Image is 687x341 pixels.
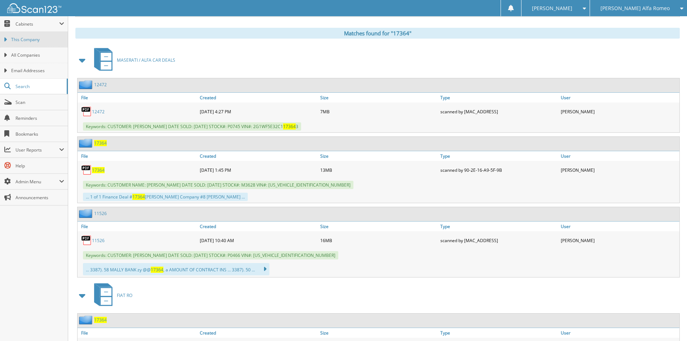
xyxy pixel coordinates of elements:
[439,93,559,102] a: Type
[318,151,439,161] a: Size
[90,46,175,74] a: MASERATI / ALFA CAR DEALS
[439,163,559,177] div: scanned by 90-2E-16-A9-5F-9B
[16,194,64,201] span: Announcements
[81,235,92,246] img: PDF.png
[198,233,318,248] div: [DATE] 10:40 AM
[92,109,105,115] a: 12472
[16,131,64,137] span: Bookmarks
[11,67,64,74] span: Email Addresses
[318,222,439,231] a: Size
[198,163,318,177] div: [DATE] 1:45 PM
[83,263,269,275] div: ... 3387). 58 MALLY BANK zy @@ , a AMOUNT OF CONTRACT INS ... 3387). 50 ...
[79,139,94,148] img: folder2.png
[11,36,64,43] span: This Company
[79,80,94,89] img: folder2.png
[439,104,559,119] div: scanned by [MAC_ADDRESS]
[16,99,64,105] span: Scan
[81,165,92,175] img: PDF.png
[559,151,679,161] a: User
[16,21,59,27] span: Cabinets
[75,28,680,39] div: Matches found for "17364"
[83,251,338,259] span: Keywords: CUSTOMER: [PERSON_NAME] DATE SOLD: [DATE] STOCK#: P0466 VIN#: [US_VEHICLE_IDENTIFICATIO...
[16,163,64,169] span: Help
[318,328,439,338] a: Size
[318,163,439,177] div: 13MB
[94,82,107,88] a: 12472
[117,57,175,63] span: MASERATI / ALFA CAR DEALS
[16,83,63,89] span: Search
[651,306,687,341] iframe: Chat Widget
[7,3,61,13] img: scan123-logo-white.svg
[600,6,670,10] span: [PERSON_NAME] Alfa Romeo
[81,106,92,117] img: PDF.png
[198,151,318,161] a: Created
[92,167,105,173] a: 17364
[198,222,318,231] a: Created
[117,292,132,298] span: FIAT RO
[16,147,59,153] span: User Reports
[83,193,248,201] div: ... 1 of 1 Finance Deal # [PERSON_NAME] Company #8 [PERSON_NAME] ...
[318,104,439,119] div: 7MB
[532,6,572,10] span: [PERSON_NAME]
[198,104,318,119] div: [DATE] 4:27 PM
[11,52,64,58] span: All Companies
[318,93,439,102] a: Size
[78,151,198,161] a: File
[78,222,198,231] a: File
[559,222,679,231] a: User
[94,210,107,217] a: 11526
[559,93,679,102] a: User
[559,163,679,177] div: [PERSON_NAME]
[16,115,64,121] span: Reminders
[559,104,679,119] div: [PERSON_NAME]
[198,93,318,102] a: Created
[90,281,132,310] a: FIAT RO
[78,328,198,338] a: File
[79,315,94,324] img: folder2.png
[94,140,107,146] a: 17364
[94,317,107,323] a: 17364
[151,267,163,273] span: 17364
[283,123,296,130] span: 17364
[92,237,105,244] a: 11526
[439,233,559,248] div: scanned by [MAC_ADDRESS]
[439,222,559,231] a: Type
[559,328,679,338] a: User
[78,93,198,102] a: File
[439,151,559,161] a: Type
[559,233,679,248] div: [PERSON_NAME]
[318,233,439,248] div: 16MB
[83,122,301,131] span: Keywords: CUSTOMER: [PERSON_NAME] DATE SOLD: [DATE] STOCK#: P0745 VIN#: 2G1WF5E32C1 3
[198,328,318,338] a: Created
[132,194,145,200] span: 17364
[79,209,94,218] img: folder2.png
[16,179,59,185] span: Admin Menu
[439,328,559,338] a: Type
[83,181,353,189] span: Keywords: CUSTOMER NAME: [PERSON_NAME] DATE SOLD: [DATE] STOCK#: M3628 VIN#: [US_VEHICLE_IDENTIFI...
